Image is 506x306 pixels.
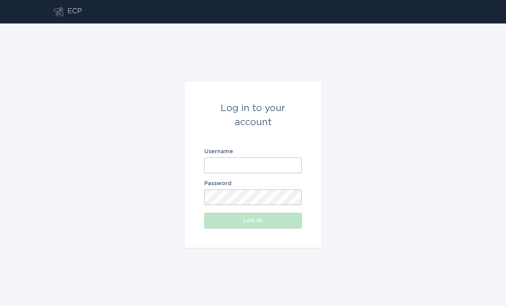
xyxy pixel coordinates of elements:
[67,7,82,16] div: ECP
[204,101,302,129] div: Log in to your account
[53,7,64,16] button: Go to dashboard
[208,218,298,223] div: Log in
[204,181,302,186] label: Password
[204,213,302,228] button: Log in
[204,149,302,154] label: Username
